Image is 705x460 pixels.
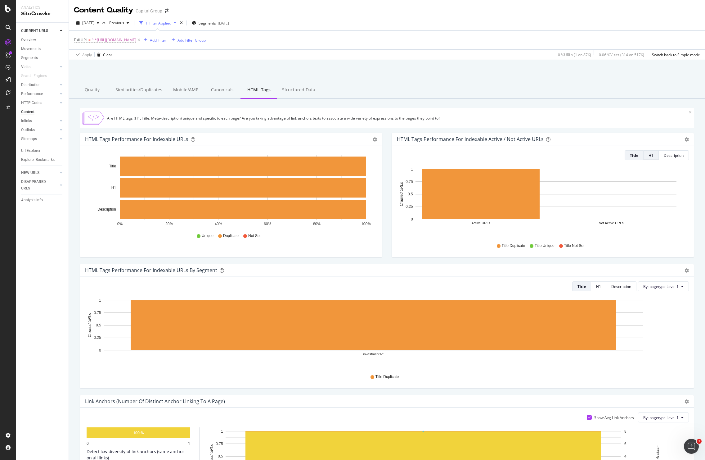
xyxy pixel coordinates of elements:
div: SiteCrawler [21,10,64,17]
div: gear [373,137,377,142]
div: Explorer Bookmarks [21,157,55,163]
div: Description [611,284,631,289]
text: 0% [117,222,123,226]
span: = [88,37,91,43]
button: H1 [644,150,659,160]
div: Clear [103,52,112,57]
div: HTML Tags [240,82,277,99]
a: Overview [21,37,64,43]
div: Apply [82,52,92,57]
text: H1 [111,186,116,190]
svg: A chart. [397,165,687,237]
span: Show Avg Link Anchors [594,415,634,420]
div: Content [21,109,34,115]
div: Title [630,153,638,158]
div: Quality [74,82,110,99]
div: Distribution [21,82,41,88]
text: Active URLs [471,221,490,225]
text: 1 [411,167,413,171]
div: H1 [649,153,653,158]
span: ^.*[URL][DOMAIN_NAME] [92,36,136,44]
text: Description [97,207,116,212]
button: Segments[DATE] [189,18,231,28]
span: Full URL [74,37,88,43]
span: Title Not Set [564,243,585,248]
text: 0.75 [94,311,101,315]
text: 4 [624,454,626,458]
button: By: pagetype Level 1 [638,412,689,422]
text: 1 [99,298,101,303]
div: DISAPPEARED URLS [21,179,52,192]
div: times [179,20,184,26]
div: Outlinks [21,127,35,133]
div: NEW URLS [21,170,39,176]
button: Title [625,150,644,160]
text: Not Active URLs [599,221,624,225]
text: 40% [215,222,222,226]
div: Segments [21,55,38,61]
text: investments/* [363,353,384,356]
a: Sitemaps [21,136,58,142]
button: Switch back to Simple mode [649,50,700,60]
text: 20% [165,222,173,226]
div: 1 Filter Applied [146,20,171,26]
div: Performance [21,91,43,97]
img: HTML Tags [82,111,105,125]
span: 1 [697,439,702,444]
svg: A chart. [85,155,375,227]
text: 6 [624,442,626,446]
a: HTTP Codes [21,100,58,106]
div: HTML Tags Performance for Indexable URLs [85,136,188,142]
div: Canonicals [204,82,240,99]
a: Performance [21,91,58,97]
div: Title [577,284,586,289]
a: NEW URLS [21,170,58,176]
div: 0 % URLs ( 1 on 87K ) [558,52,591,57]
div: 0 [87,441,89,446]
div: arrow-right-arrow-left [165,9,168,13]
text: 0.5 [218,454,223,458]
a: CURRENT URLS [21,28,58,34]
a: Explorer Bookmarks [21,157,64,163]
div: A chart. [85,296,684,368]
span: Unique [202,233,213,239]
text: 100% [361,222,371,226]
text: 0.5 [96,323,101,327]
text: 1 [221,429,223,434]
button: Clear [95,50,112,60]
div: Structured Data [277,82,320,99]
div: Description [664,153,684,158]
button: Title [572,281,591,291]
text: 0.25 [406,205,413,209]
text: 0 [411,217,413,221]
button: By: pagetype Level 1 [638,281,689,291]
a: Url Explorer [21,148,64,154]
a: Content [21,109,64,115]
div: Mobile/AMP [167,82,204,99]
div: Visits [21,64,30,70]
div: 100 % [133,430,144,435]
div: Overview [21,37,36,43]
div: 1 [188,441,190,446]
text: 0.25 [94,336,101,340]
a: Movements [21,46,64,52]
span: Previous [107,20,124,25]
text: 80% [313,222,321,226]
text: 8 [624,429,626,434]
div: Content Quality [74,5,133,16]
a: DISAPPEARED URLS [21,179,58,192]
button: 1 Filter Applied [137,18,179,28]
button: Add Filter Group [169,36,206,44]
div: Analytics [21,5,64,10]
div: Analysis Info [21,197,43,203]
div: Url Explorer [21,148,40,154]
span: Duplicate [223,233,239,239]
a: Segments [21,55,64,61]
div: Inlinks [21,118,32,124]
text: 0.5 [408,192,413,196]
div: Add Filter [150,38,166,43]
div: CURRENT URLS [21,28,48,34]
text: 60% [264,222,271,226]
div: Sitemaps [21,136,37,142]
